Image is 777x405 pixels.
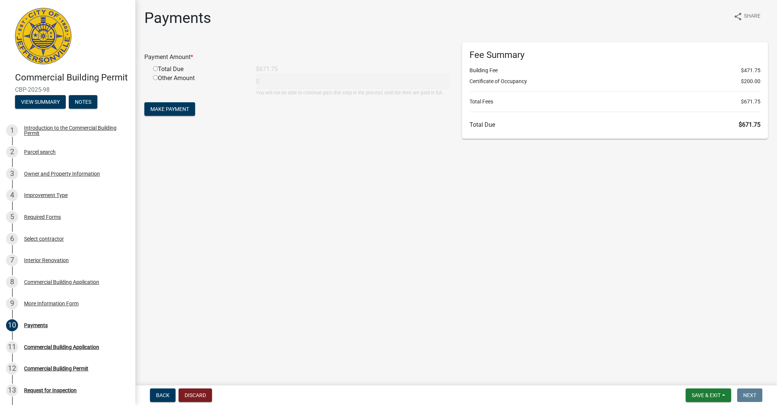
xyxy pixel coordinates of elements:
[686,388,731,402] button: Save & Exit
[24,214,61,220] div: Required Forms
[739,121,760,128] span: $671.75
[147,74,250,96] div: Other Amount
[24,258,69,263] div: Interior Renovation
[150,388,176,402] button: Back
[470,121,761,128] h6: Total Due
[470,98,761,106] li: Total Fees
[15,99,66,105] wm-modal-confirm: Summary
[15,95,66,109] button: View Summary
[24,344,99,350] div: Commercial Building Application
[69,95,97,109] button: Notes
[743,392,756,398] span: Next
[6,168,18,180] div: 3
[470,77,761,85] li: Certificate of Occupancy
[6,319,18,331] div: 10
[6,146,18,158] div: 2
[179,388,212,402] button: Discard
[24,366,88,371] div: Commercial Building Permit
[741,67,760,74] span: $471.75
[24,388,77,393] div: Request for Inspection
[144,102,195,116] button: Make Payment
[6,297,18,309] div: 9
[24,279,99,285] div: Commercial Building Application
[24,149,56,155] div: Parcel search
[6,189,18,201] div: 4
[24,193,68,198] div: Improvement Type
[69,99,97,105] wm-modal-confirm: Notes
[147,65,250,74] div: Total Due
[24,125,123,136] div: Introduction to the Commercial Building Permit
[6,276,18,288] div: 8
[150,106,189,112] span: Make Payment
[6,233,18,245] div: 6
[727,9,766,24] button: shareShare
[24,301,79,306] div: More Information Form
[24,236,64,241] div: Select contractor
[692,392,721,398] span: Save & Exit
[156,392,170,398] span: Back
[470,67,761,74] li: Building Fee
[15,86,120,93] span: CBP-2025-98
[15,72,129,83] h4: Commercial Building Permit
[15,8,71,64] img: City of Jeffersonville, Indiana
[6,211,18,223] div: 5
[139,53,456,62] div: Payment Amount
[24,323,48,328] div: Payments
[6,384,18,396] div: 13
[470,50,761,61] h6: Fee Summary
[741,77,760,85] span: $200.00
[741,98,760,106] span: $671.75
[737,388,762,402] button: Next
[6,124,18,137] div: 1
[6,363,18,375] div: 12
[733,12,742,21] i: share
[144,9,211,27] h1: Payments
[744,12,760,21] span: Share
[6,341,18,353] div: 11
[24,171,100,176] div: Owner and Property Information
[6,254,18,266] div: 7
